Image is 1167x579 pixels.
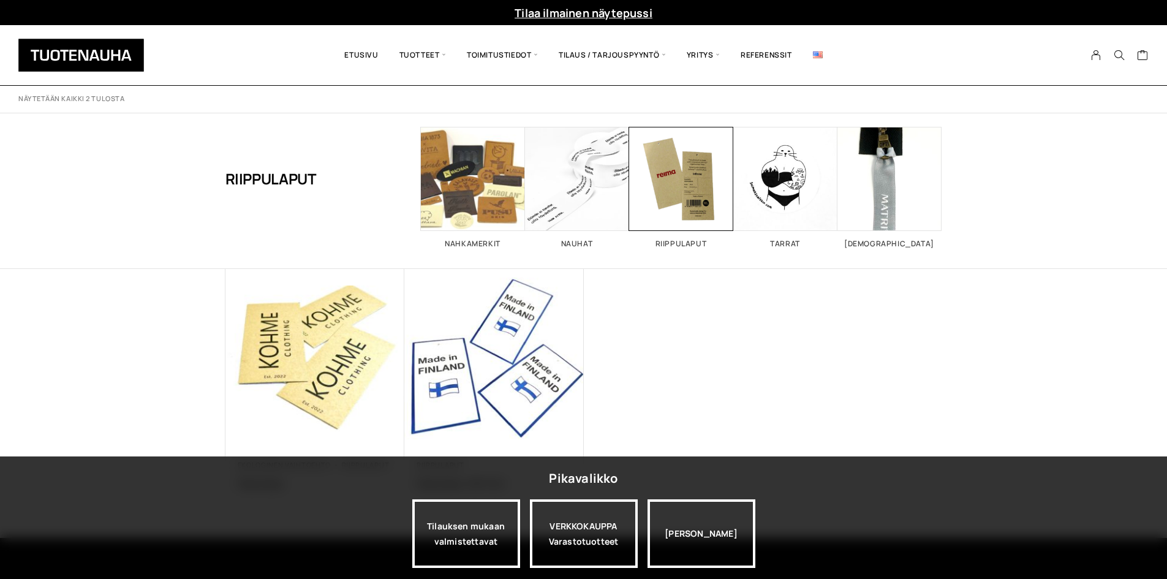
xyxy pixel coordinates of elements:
span: Tuotteet [389,34,456,76]
span: Tilaus / Tarjouspyyntö [548,34,676,76]
h2: Nauhat [525,240,629,248]
a: Tilaa ilmainen näytepussi [515,6,652,20]
img: English [813,51,823,58]
div: [PERSON_NAME] [648,499,755,568]
div: Pikavalikko [549,467,617,490]
h2: Riippulaput [629,240,733,248]
a: My Account [1084,50,1108,61]
h2: Nahkamerkit [421,240,525,248]
h2: [DEMOGRAPHIC_DATA] [837,240,942,248]
a: Visit product category Vedin [837,127,942,248]
div: VERKKOKAUPPA Varastotuotteet [530,499,638,568]
span: Yritys [676,34,730,76]
a: VERKKOKAUPPAVarastotuotteet [530,499,638,568]
img: Tuotenauha Oy [18,39,144,72]
a: Tilauksen mukaan valmistettavat [412,499,520,568]
a: Visit product category Nahkamerkit [421,127,525,248]
a: Visit product category Riippulaput [629,127,733,248]
a: Visit product category Tarrat [733,127,837,248]
h1: Riippulaput [225,127,317,231]
a: Cart [1137,49,1149,64]
a: Referenssit [730,34,803,76]
a: Visit product category Nauhat [525,127,629,248]
p: Näytetään kaikki 2 tulosta [18,94,124,104]
h2: Tarrat [733,240,837,248]
button: Search [1108,50,1131,61]
span: Toimitustiedot [456,34,548,76]
a: Etusivu [334,34,388,76]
